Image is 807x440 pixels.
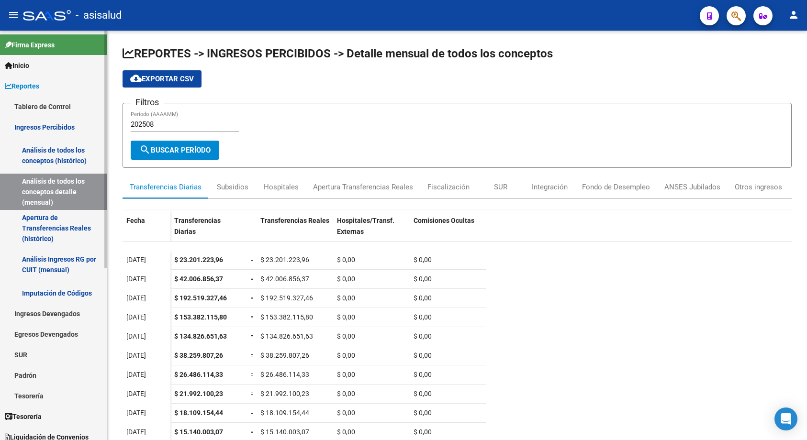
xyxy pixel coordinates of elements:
[337,294,355,302] span: $ 0,00
[414,294,432,302] span: $ 0,00
[5,40,55,50] span: Firma Express
[313,182,413,192] div: Apertura Transferencias Reales
[251,256,255,264] span: =
[494,182,507,192] div: SUR
[337,217,394,235] span: Hospitales/Transf. Externas
[414,352,432,359] span: $ 0,00
[257,210,333,251] datatable-header-cell: Transferencias Reales
[251,409,255,417] span: =
[174,313,227,321] span: $ 153.382.115,80
[260,256,309,264] span: $ 23.201.223,96
[337,390,355,397] span: $ 0,00
[260,371,309,378] span: $ 26.486.114,33
[126,256,146,264] span: [DATE]
[251,428,255,436] span: =
[414,275,432,283] span: $ 0,00
[260,217,329,224] span: Transferencias Reales
[174,275,223,283] span: $ 42.006.856,37
[260,352,309,359] span: $ 38.259.807,26
[582,182,650,192] div: Fondo de Desempleo
[264,182,299,192] div: Hospitales
[337,275,355,283] span: $ 0,00
[414,428,432,436] span: $ 0,00
[337,371,355,378] span: $ 0,00
[410,210,486,251] datatable-header-cell: Comisiones Ocultas
[126,313,146,321] span: [DATE]
[123,70,202,88] button: Exportar CSV
[260,275,309,283] span: $ 42.006.856,37
[76,5,122,26] span: - asisalud
[126,390,146,397] span: [DATE]
[123,210,170,251] datatable-header-cell: Fecha
[126,428,146,436] span: [DATE]
[8,9,19,21] mat-icon: menu
[251,294,255,302] span: =
[333,210,410,251] datatable-header-cell: Hospitales/Transf. Externas
[337,352,355,359] span: $ 0,00
[260,294,313,302] span: $ 192.519.327,46
[774,407,797,430] div: Open Intercom Messenger
[251,390,255,397] span: =
[5,60,29,71] span: Inicio
[126,352,146,359] span: [DATE]
[427,182,470,192] div: Fiscalización
[130,73,142,84] mat-icon: cloud_download
[414,332,432,340] span: $ 0,00
[414,409,432,417] span: $ 0,00
[170,210,247,251] datatable-header-cell: Transferencias Diarias
[126,294,146,302] span: [DATE]
[139,146,211,154] span: Buscar Período
[5,81,39,91] span: Reportes
[664,182,720,192] div: ANSES Jubilados
[139,144,151,155] mat-icon: search
[126,217,145,224] span: Fecha
[251,352,255,359] span: =
[414,371,432,378] span: $ 0,00
[337,428,355,436] span: $ 0,00
[260,428,309,436] span: $ 15.140.003,07
[5,411,42,422] span: Tesorería
[174,409,223,417] span: $ 18.109.154,44
[251,313,255,321] span: =
[174,294,227,302] span: $ 192.519.327,46
[735,182,782,192] div: Otros ingresos
[130,75,194,83] span: Exportar CSV
[532,182,568,192] div: Integración
[217,182,248,192] div: Subsidios
[251,275,255,283] span: =
[337,256,355,264] span: $ 0,00
[126,332,146,340] span: [DATE]
[126,371,146,378] span: [DATE]
[174,428,223,436] span: $ 15.140.003,07
[174,390,223,397] span: $ 21.992.100,23
[251,371,255,378] span: =
[337,332,355,340] span: $ 0,00
[337,313,355,321] span: $ 0,00
[174,332,227,340] span: $ 134.826.651,63
[126,275,146,283] span: [DATE]
[130,182,202,192] div: Transferencias Diarias
[260,313,313,321] span: $ 153.382.115,80
[123,47,553,60] span: REPORTES -> INGRESOS PERCIBIDOS -> Detalle mensual de todos los conceptos
[126,409,146,417] span: [DATE]
[788,9,799,21] mat-icon: person
[174,217,221,235] span: Transferencias Diarias
[131,141,219,160] button: Buscar Período
[414,256,432,264] span: $ 0,00
[260,332,313,340] span: $ 134.826.651,63
[260,390,309,397] span: $ 21.992.100,23
[414,390,432,397] span: $ 0,00
[414,217,474,224] span: Comisiones Ocultas
[251,332,255,340] span: =
[174,352,223,359] span: $ 38.259.807,26
[414,313,432,321] span: $ 0,00
[174,256,223,264] span: $ 23.201.223,96
[131,96,164,109] h3: Filtros
[174,371,223,378] span: $ 26.486.114,33
[337,409,355,417] span: $ 0,00
[260,409,309,417] span: $ 18.109.154,44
